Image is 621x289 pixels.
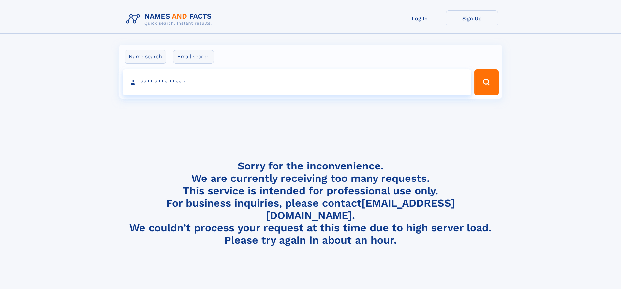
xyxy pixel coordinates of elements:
[123,10,217,28] img: Logo Names and Facts
[474,69,498,95] button: Search Button
[173,50,214,64] label: Email search
[123,160,498,247] h4: Sorry for the inconvenience. We are currently receiving too many requests. This service is intend...
[446,10,498,26] a: Sign Up
[125,50,166,64] label: Name search
[394,10,446,26] a: Log In
[266,197,455,222] a: [EMAIL_ADDRESS][DOMAIN_NAME]
[123,69,472,95] input: search input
